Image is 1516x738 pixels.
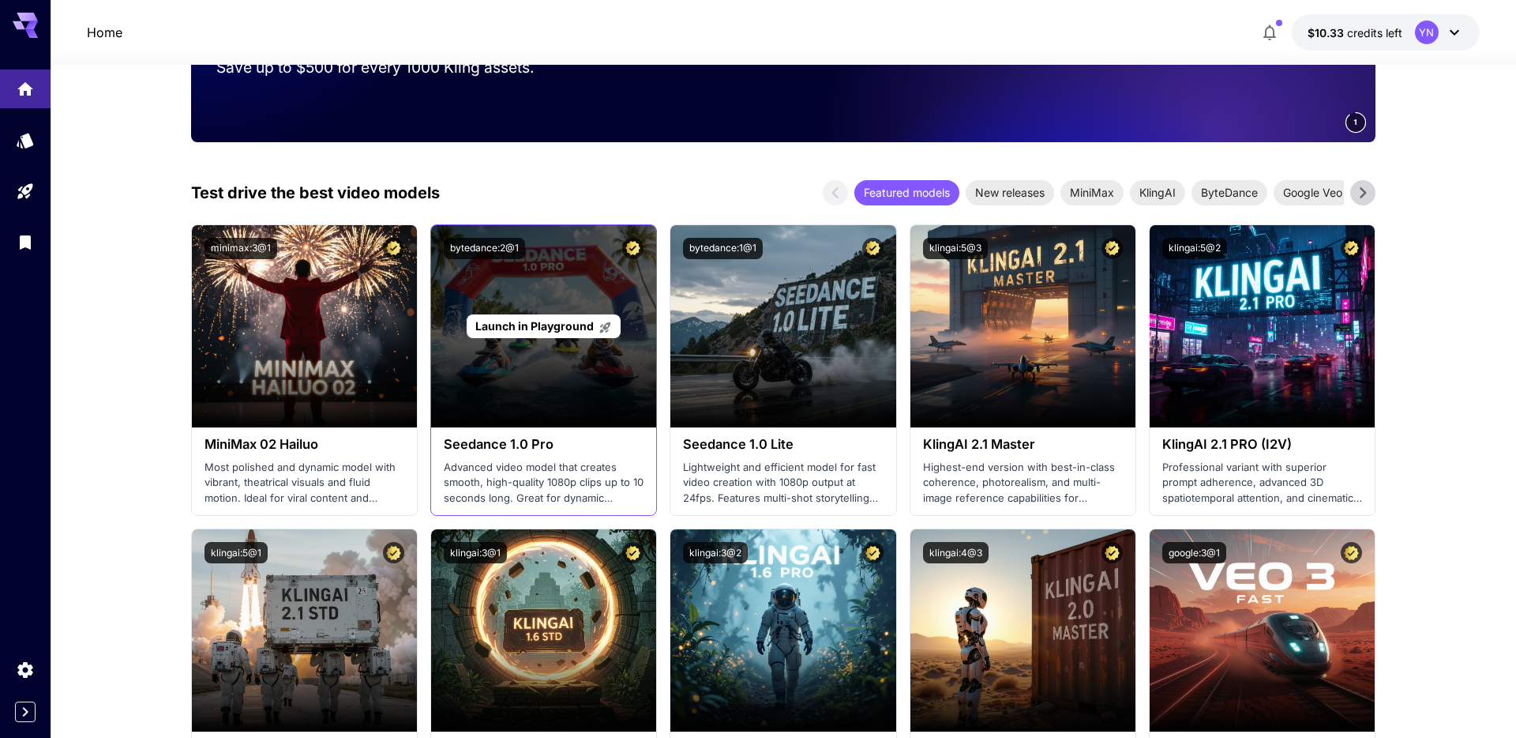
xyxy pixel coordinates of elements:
button: klingai:5@2 [1162,238,1227,259]
img: alt [431,529,656,732]
div: Library [16,232,35,252]
img: alt [1150,225,1375,427]
button: klingai:5@1 [205,542,268,563]
div: Home [16,79,35,99]
button: klingai:4@3 [923,542,989,563]
p: Advanced video model that creates smooth, high-quality 1080p clips up to 10 seconds long. Great f... [444,460,644,506]
span: Featured models [854,184,959,201]
p: Highest-end version with best-in-class coherence, photorealism, and multi-image reference capabil... [923,460,1123,506]
a: Home [87,23,122,42]
h3: Seedance 1.0 Lite [683,437,883,452]
button: Expand sidebar [15,702,36,722]
button: Certified Model – Vetted for best performance and includes a commercial license. [383,542,404,563]
button: bytedance:2@1 [444,238,525,259]
img: alt [192,529,417,732]
button: klingai:3@2 [683,542,748,563]
div: Playground [16,182,35,201]
span: New releases [966,184,1054,201]
img: alt [670,225,895,427]
div: KlingAI [1130,180,1185,205]
span: $10.33 [1308,26,1347,40]
img: alt [910,529,1135,732]
p: Most polished and dynamic model with vibrant, theatrical visuals and fluid motion. Ideal for vira... [205,460,404,506]
button: Certified Model – Vetted for best performance and includes a commercial license. [1341,238,1362,259]
button: klingai:5@3 [923,238,988,259]
button: Certified Model – Vetted for best performance and includes a commercial license. [1101,238,1123,259]
span: KlingAI [1130,184,1185,201]
button: Certified Model – Vetted for best performance and includes a commercial license. [1341,542,1362,563]
img: alt [1150,529,1375,732]
h3: KlingAI 2.1 PRO (I2V) [1162,437,1362,452]
nav: breadcrumb [87,23,122,42]
div: New releases [966,180,1054,205]
img: alt [670,529,895,732]
h3: KlingAI 2.1 Master [923,437,1123,452]
p: Lightweight and efficient model for fast video creation with 1080p output at 24fps. Features mult... [683,460,883,506]
div: YN [1415,21,1439,44]
div: Featured models [854,180,959,205]
button: bytedance:1@1 [683,238,763,259]
button: $10.33074YN [1292,14,1480,51]
div: Google Veo [1274,180,1352,205]
button: google:3@1 [1162,542,1226,563]
span: credits left [1347,26,1402,40]
span: Google Veo [1274,184,1352,201]
button: Certified Model – Vetted for best performance and includes a commercial license. [862,238,884,259]
h3: Seedance 1.0 Pro [444,437,644,452]
div: $10.33074 [1308,24,1402,41]
p: Test drive the best video models [191,181,440,205]
div: ByteDance [1191,180,1267,205]
span: ByteDance [1191,184,1267,201]
span: MiniMax [1060,184,1124,201]
div: Settings [16,660,35,680]
img: alt [192,225,417,427]
a: Launch in Playground [467,314,621,339]
p: Save up to $500 for every 1000 Kling assets. [216,56,584,79]
button: klingai:3@1 [444,542,507,563]
p: Professional variant with superior prompt adherence, advanced 3D spatiotemporal attention, and ci... [1162,460,1362,506]
button: Certified Model – Vetted for best performance and includes a commercial license. [1101,542,1123,563]
button: Certified Model – Vetted for best performance and includes a commercial license. [862,542,884,563]
button: Certified Model – Vetted for best performance and includes a commercial license. [622,542,644,563]
span: 1 [1353,116,1358,128]
div: Models [16,130,35,150]
button: Certified Model – Vetted for best performance and includes a commercial license. [622,238,644,259]
button: Certified Model – Vetted for best performance and includes a commercial license. [383,238,404,259]
img: alt [910,225,1135,427]
div: MiniMax [1060,180,1124,205]
button: minimax:3@1 [205,238,277,259]
h3: MiniMax 02 Hailuo [205,437,404,452]
span: Launch in Playground [475,319,594,333]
